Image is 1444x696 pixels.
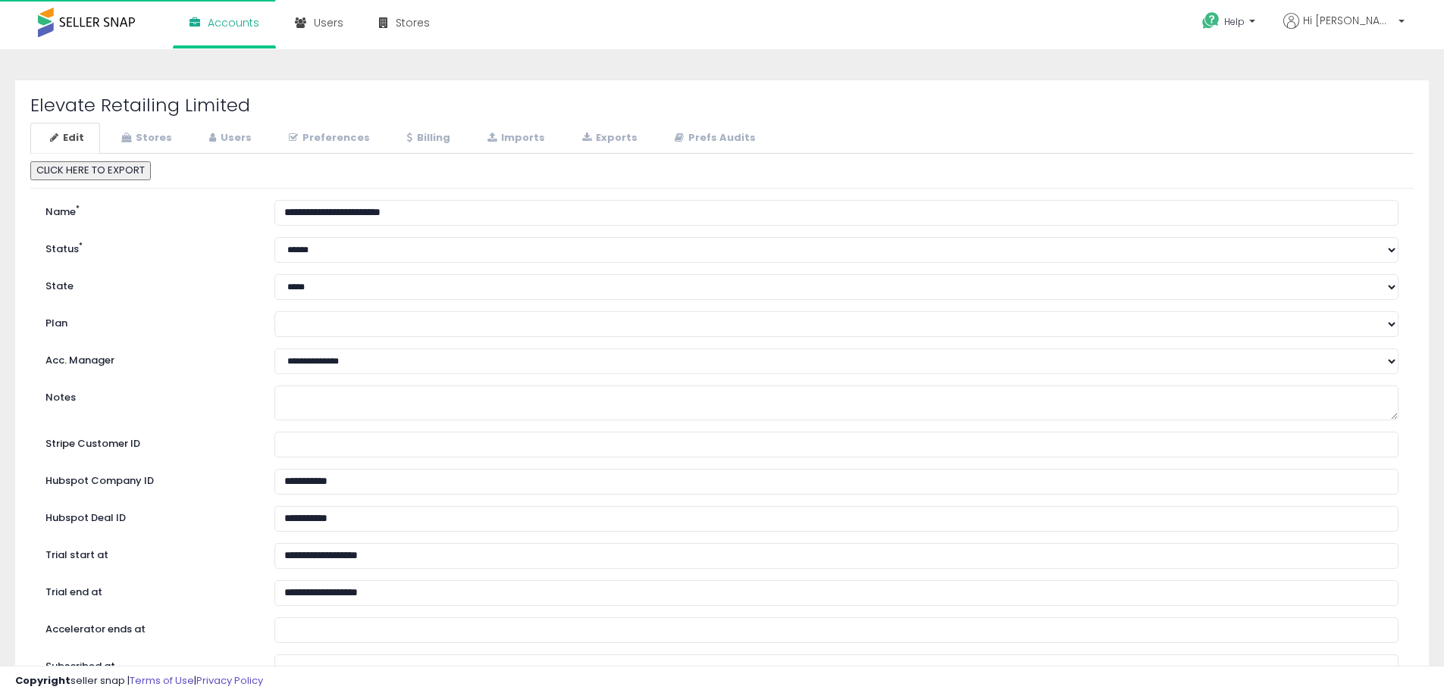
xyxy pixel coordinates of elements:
i: Get Help [1201,11,1220,30]
label: Hubspot Company ID [34,469,263,488]
a: Billing [387,123,466,154]
label: Trial start at [34,543,263,563]
span: Users [314,15,343,30]
a: Prefs Audits [655,123,772,154]
span: Hi [PERSON_NAME] [1303,13,1394,28]
span: Help [1224,15,1245,28]
label: State [34,274,263,294]
a: Preferences [269,123,386,154]
label: Plan [34,311,263,331]
label: Status [34,237,263,257]
button: CLICK HERE TO EXPORT [30,161,151,180]
label: Notes [34,385,263,405]
label: Hubspot Deal ID [34,506,263,526]
a: Users [190,123,268,154]
strong: Copyright [15,673,70,688]
label: Accelerator ends at [34,617,263,637]
a: Hi [PERSON_NAME] [1283,13,1405,47]
a: Edit [30,123,100,154]
label: Acc. Manager [34,348,263,368]
span: Stores [396,15,430,30]
label: Subscribed at [34,654,263,674]
span: Accounts [208,15,259,30]
label: Trial end at [34,580,263,600]
div: seller snap | | [15,674,263,688]
a: Privacy Policy [196,673,263,688]
h2: Elevate Retailing Limited [30,95,1414,115]
a: Terms of Use [130,673,194,688]
a: Imports [468,123,561,154]
label: Name [34,200,263,220]
a: Stores [102,123,188,154]
a: Exports [562,123,653,154]
label: Stripe Customer ID [34,432,263,451]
